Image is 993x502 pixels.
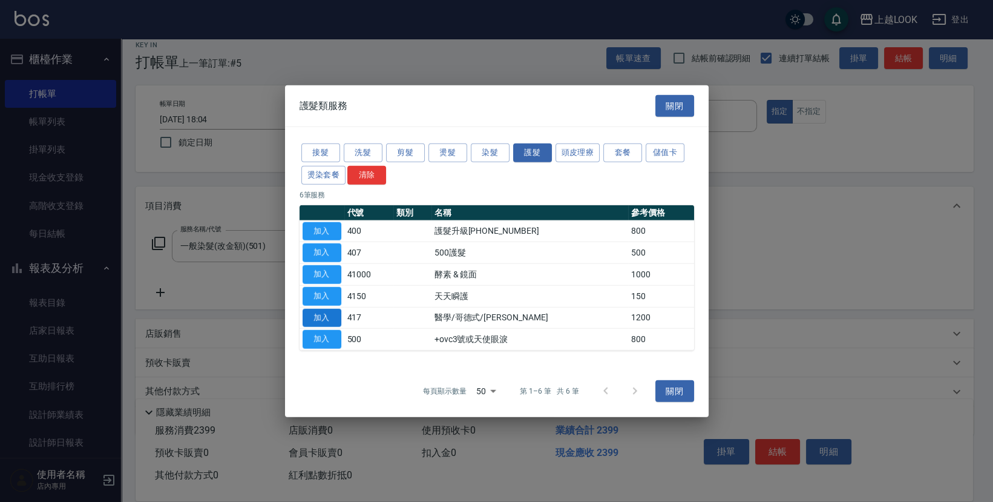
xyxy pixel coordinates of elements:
div: 50 [471,375,500,408]
td: 500 [344,328,394,350]
button: 頭皮理療 [555,144,600,162]
p: 6 筆服務 [300,189,694,200]
td: 800 [628,328,693,350]
th: 代號 [344,205,394,220]
td: 800 [628,220,693,242]
td: 1200 [628,307,693,329]
button: 剪髮 [386,144,425,162]
p: 每頁顯示數量 [423,386,467,397]
p: 第 1–6 筆 共 6 筆 [520,386,578,397]
button: 燙髮 [428,144,467,162]
td: 護髮升級[PHONE_NUMBER] [431,220,629,242]
td: 41000 [344,263,394,285]
td: 4150 [344,285,394,307]
button: 加入 [303,243,341,262]
button: 接髮 [301,144,340,162]
span: 護髮類服務 [300,99,348,111]
button: 套餐 [603,144,642,162]
td: 酵素 & 鏡面 [431,263,629,285]
th: 類別 [393,205,431,220]
td: 天天瞬護 [431,285,629,307]
button: 儲值卡 [646,144,684,162]
button: 關閉 [655,94,694,117]
button: 加入 [303,265,341,284]
td: 417 [344,307,394,329]
button: 染髮 [471,144,510,162]
button: 關閉 [655,380,694,403]
td: +ovc3號或天使眼淚 [431,328,629,350]
td: 400 [344,220,394,242]
td: 407 [344,242,394,263]
button: 護髮 [513,144,552,162]
td: 500 [628,242,693,263]
button: 加入 [303,286,341,305]
button: 燙染套餐 [301,165,346,184]
td: 醫學/哥德式/[PERSON_NAME] [431,307,629,329]
th: 參考價格 [628,205,693,220]
th: 名稱 [431,205,629,220]
button: 加入 [303,330,341,349]
td: 500護髮 [431,242,629,263]
button: 清除 [347,165,386,184]
button: 加入 [303,308,341,327]
td: 1000 [628,263,693,285]
button: 加入 [303,222,341,240]
button: 洗髮 [344,144,382,162]
td: 150 [628,285,693,307]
